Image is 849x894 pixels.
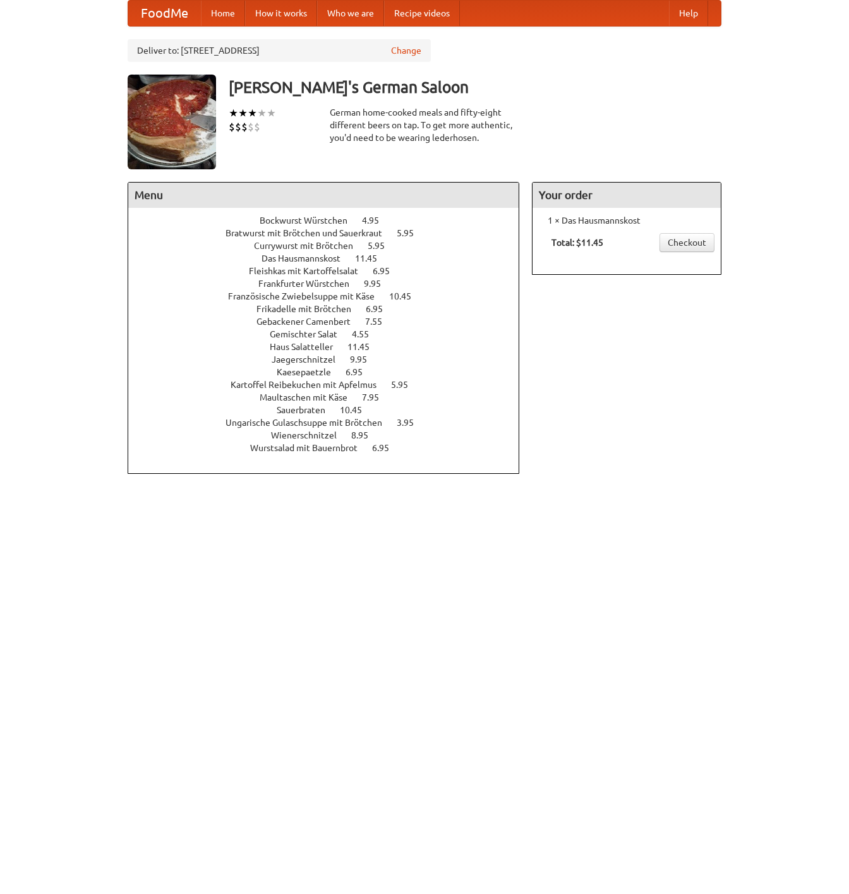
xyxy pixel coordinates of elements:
li: $ [241,120,248,134]
li: $ [248,120,254,134]
span: 6.95 [373,266,402,276]
span: 7.55 [365,317,395,327]
span: Wurstsalad mit Bauernbrot [250,443,370,453]
span: 10.45 [389,291,424,301]
li: ★ [238,106,248,120]
li: ★ [229,106,238,120]
a: Kaesepaetzle 6.95 [277,367,386,377]
a: Change [391,44,421,57]
a: Home [201,1,245,26]
a: Jaegerschnitzel 9.95 [272,354,390,365]
span: 9.95 [350,354,380,365]
li: $ [254,120,260,134]
span: Currywurst mit Brötchen [254,241,366,251]
span: Kartoffel Reibekuchen mit Apfelmus [231,380,389,390]
h4: Menu [128,183,519,208]
span: 4.55 [352,329,382,339]
a: Ungarische Gulaschsuppe mit Brötchen 3.95 [226,418,437,428]
div: German home-cooked meals and fifty-eight different beers on tap. To get more authentic, you'd nee... [330,106,519,144]
li: $ [235,120,241,134]
span: 5.95 [391,380,421,390]
span: Frankfurter Würstchen [258,279,362,289]
span: 6.95 [372,443,402,453]
span: 11.45 [355,253,390,263]
span: 4.95 [362,215,392,226]
a: Das Hausmannskost 11.45 [262,253,400,263]
a: Wurstsalad mit Bauernbrot 6.95 [250,443,412,453]
a: Maultaschen mit Käse 7.95 [260,392,402,402]
a: Kartoffel Reibekuchen mit Apfelmus 5.95 [231,380,431,390]
span: 5.95 [397,228,426,238]
span: 7.95 [362,392,392,402]
a: Currywurst mit Brötchen 5.95 [254,241,408,251]
span: Fleishkas mit Kartoffelsalat [249,266,371,276]
span: Französische Zwiebelsuppe mit Käse [228,291,387,301]
a: Help [669,1,708,26]
a: Fleishkas mit Kartoffelsalat 6.95 [249,266,413,276]
span: Ungarische Gulaschsuppe mit Brötchen [226,418,395,428]
span: Frikadelle mit Brötchen [256,304,364,314]
li: ★ [248,106,257,120]
a: FoodMe [128,1,201,26]
span: Bockwurst Würstchen [260,215,360,226]
a: Französische Zwiebelsuppe mit Käse 10.45 [228,291,435,301]
span: 11.45 [347,342,382,352]
a: Haus Salatteller 11.45 [270,342,393,352]
span: 6.95 [366,304,395,314]
span: 6.95 [346,367,375,377]
li: ★ [257,106,267,120]
span: 3.95 [397,418,426,428]
b: Total: $11.45 [551,238,603,248]
a: Frikadelle mit Brötchen 6.95 [256,304,406,314]
a: Sauerbraten 10.45 [277,405,385,415]
a: Bockwurst Würstchen 4.95 [260,215,402,226]
div: Deliver to: [STREET_ADDRESS] [128,39,431,62]
span: Haus Salatteller [270,342,346,352]
span: Bratwurst mit Brötchen und Sauerkraut [226,228,395,238]
span: Wienerschnitzel [271,430,349,440]
a: Frankfurter Würstchen 9.95 [258,279,404,289]
span: Gemischter Salat [270,329,350,339]
span: Kaesepaetzle [277,367,344,377]
span: Das Hausmannskost [262,253,353,263]
span: 10.45 [340,405,375,415]
span: Gebackener Camenbert [256,317,363,327]
span: Jaegerschnitzel [272,354,348,365]
a: Gemischter Salat 4.55 [270,329,392,339]
span: Sauerbraten [277,405,338,415]
span: 5.95 [368,241,397,251]
a: Checkout [659,233,714,252]
a: Wienerschnitzel 8.95 [271,430,392,440]
a: How it works [245,1,317,26]
span: Maultaschen mit Käse [260,392,360,402]
h3: [PERSON_NAME]'s German Saloon [229,75,721,100]
img: angular.jpg [128,75,216,169]
li: ★ [267,106,276,120]
a: Bratwurst mit Brötchen und Sauerkraut 5.95 [226,228,437,238]
a: Who we are [317,1,384,26]
h4: Your order [533,183,721,208]
a: Recipe videos [384,1,460,26]
li: 1 × Das Hausmannskost [539,214,714,227]
span: 8.95 [351,430,381,440]
a: Gebackener Camenbert 7.55 [256,317,406,327]
li: $ [229,120,235,134]
span: 9.95 [364,279,394,289]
